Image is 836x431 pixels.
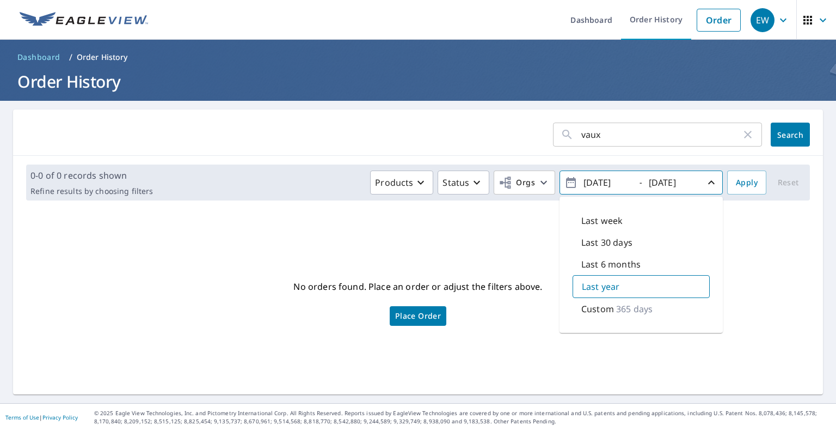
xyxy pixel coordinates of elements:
span: - [564,173,718,192]
h1: Order History [13,70,823,93]
img: EV Logo [20,12,148,28]
span: Apply [736,176,758,190]
p: Last 30 days [581,236,632,249]
p: Products [375,176,413,189]
div: Last 30 days [573,232,710,253]
input: yyyy/mm/dd [646,174,699,191]
div: Last 6 months [573,253,710,275]
a: Terms of Use [5,414,39,421]
button: Products [370,171,433,195]
span: Orgs [499,176,535,190]
p: Last year [582,280,619,293]
a: Privacy Policy [42,414,78,421]
p: Custom [581,302,614,315]
li: / [69,51,72,64]
a: Dashboard [13,48,65,66]
p: | [5,414,78,421]
div: Last year [573,275,710,298]
p: Last 6 months [581,258,641,271]
span: Search [779,130,801,140]
button: Orgs [494,171,555,195]
button: Status [438,171,489,195]
button: Apply [727,171,766,195]
input: yyyy/mm/dd [580,174,634,191]
button: - [560,171,723,195]
nav: breadcrumb [13,48,823,66]
p: Refine results by choosing filters [30,186,153,196]
p: No orders found. Place an order or adjust the filters above. [293,278,542,295]
p: 0-0 of 0 records shown [30,169,153,182]
button: Search [771,123,810,147]
p: Order History [77,52,128,63]
div: EW [751,8,774,32]
p: © 2025 Eagle View Technologies, Inc. and Pictometry International Corp. All Rights Reserved. Repo... [94,409,831,426]
a: Order [697,9,741,32]
p: Last week [581,214,623,227]
p: 365 days [616,302,653,315]
div: Last week [573,210,710,232]
p: Status [442,176,469,189]
span: Place Order [395,313,441,319]
input: Address, Report #, Claim ID, etc. [581,119,741,150]
div: Custom365 days [573,298,710,320]
span: Dashboard [17,52,60,63]
a: Place Order [390,306,446,326]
